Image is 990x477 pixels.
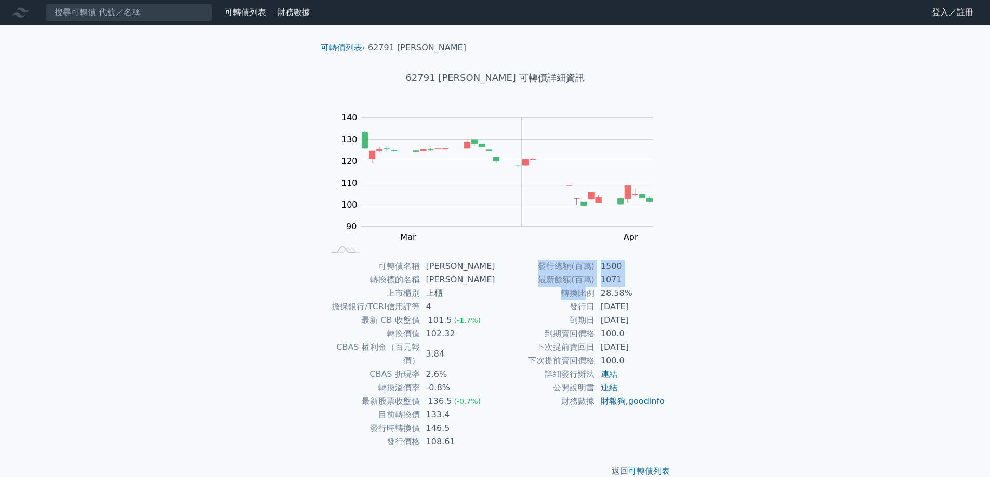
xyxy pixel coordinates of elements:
[595,287,666,300] td: 28.58%
[341,134,358,144] tspan: 130
[325,273,420,287] td: 轉換標的名稱
[325,314,420,327] td: 最新 CB 收盤價
[495,287,595,300] td: 轉換比例
[595,327,666,340] td: 100.0
[595,300,666,314] td: [DATE]
[336,113,669,263] g: Chart
[341,156,358,166] tspan: 120
[495,327,595,340] td: 到期賣回價格
[595,260,666,273] td: 1500
[601,396,626,406] a: 財報狗
[495,260,595,273] td: 發行總額(百萬)
[325,367,420,381] td: CBAS 折現率
[321,42,365,54] li: ›
[346,222,357,231] tspan: 90
[341,200,358,210] tspan: 100
[595,394,666,408] td: ,
[495,394,595,408] td: 財務數據
[341,178,358,188] tspan: 110
[312,71,678,85] h1: 62791 [PERSON_NAME] 可轉債詳細資訊
[420,381,495,394] td: -0.8%
[420,408,495,421] td: 133.4
[454,316,481,324] span: (-1.7%)
[400,232,416,242] tspan: Mar
[368,42,466,54] li: 62791 [PERSON_NAME]
[420,327,495,340] td: 102.32
[325,287,420,300] td: 上市櫃別
[325,394,420,408] td: 最新股票收盤價
[426,394,454,408] div: 136.5
[325,260,420,273] td: 可轉債名稱
[601,383,617,392] a: 連結
[325,300,420,314] td: 擔保銀行/TCRI信用評等
[325,421,420,435] td: 發行時轉換價
[426,314,454,327] div: 101.5
[46,4,212,21] input: 搜尋可轉債 代號／名稱
[325,327,420,340] td: 轉換價值
[595,314,666,327] td: [DATE]
[454,397,481,405] span: (-0.7%)
[495,340,595,354] td: 下次提前賣回日
[495,367,595,381] td: 詳細發行辦法
[325,435,420,448] td: 發行價格
[341,113,358,122] tspan: 140
[923,4,982,21] a: 登入／註冊
[420,260,495,273] td: [PERSON_NAME]
[420,421,495,435] td: 146.5
[495,300,595,314] td: 發行日
[595,340,666,354] td: [DATE]
[495,354,595,367] td: 下次提前賣回價格
[325,408,420,421] td: 目前轉換價
[595,354,666,367] td: 100.0
[495,381,595,394] td: 公開說明書
[325,340,420,367] td: CBAS 權利金（百元報價）
[420,300,495,314] td: 4
[420,340,495,367] td: 3.84
[321,43,362,52] a: 可轉債列表
[624,232,638,242] tspan: Apr
[325,381,420,394] td: 轉換溢價率
[595,273,666,287] td: 1071
[225,7,266,17] a: 可轉債列表
[628,466,670,476] a: 可轉債列表
[601,369,617,379] a: 連結
[495,273,595,287] td: 最新餘額(百萬)
[420,273,495,287] td: [PERSON_NAME]
[277,7,310,17] a: 財務數據
[420,287,495,300] td: 上櫃
[628,396,665,406] a: goodinfo
[420,367,495,381] td: 2.6%
[420,435,495,448] td: 108.61
[495,314,595,327] td: 到期日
